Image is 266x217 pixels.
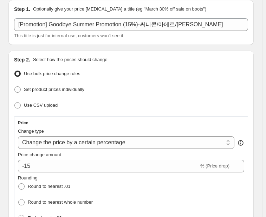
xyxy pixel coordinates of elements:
[18,129,44,134] span: Change type
[200,163,229,169] span: % (Price drop)
[18,120,28,126] h3: Price
[28,184,70,189] span: Round to nearest .01
[14,56,30,63] h2: Step 2.
[33,56,108,63] p: Select how the prices should change
[24,71,80,76] span: Use bulk price change rules
[14,33,123,38] span: This title is just for internal use, customers won't see it
[14,6,30,13] h2: Step 1.
[237,139,244,146] div: help
[33,6,206,13] p: Optionally give your price [MEDICAL_DATA] a title (eg "March 30% off sale on boots")
[24,103,58,108] span: Use CSV upload
[18,160,199,172] input: -15
[18,175,38,180] span: Rounding
[24,87,84,92] span: Set product prices individually
[28,199,93,205] span: Round to nearest whole number
[18,152,61,157] span: Price change amount
[14,18,248,31] input: 30% off holiday sale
